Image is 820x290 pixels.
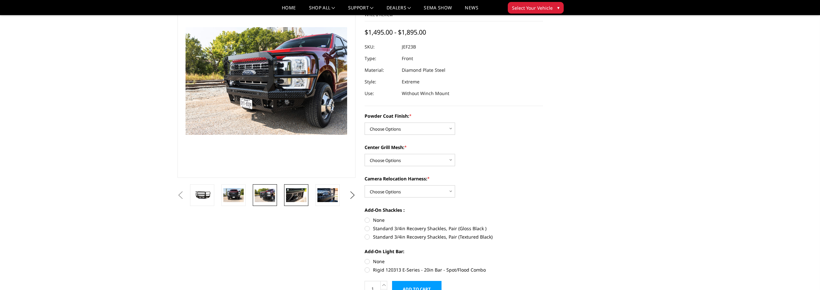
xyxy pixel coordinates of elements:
label: Add-On Light Bar: [365,248,543,255]
a: shop all [309,5,335,15]
a: Home [282,5,296,15]
label: Add-On Shackles : [365,207,543,213]
label: None [365,217,543,223]
img: 2023-2026 Ford F250-350 - FT Series - Extreme Front Bumper [223,188,244,202]
label: Standard 3/4in Recovery Shackles, Pair (Textured Black) [365,233,543,240]
dd: Front [402,53,413,64]
label: Camera Relocation Harness: [365,175,543,182]
dt: Style: [365,76,397,88]
a: Write a Review [365,12,393,17]
img: 2023-2026 Ford F250-350 - FT Series - Extreme Front Bumper [286,188,306,202]
dt: Use: [365,88,397,99]
label: Center Grill Mesh: [365,144,543,151]
span: Select Your Vehicle [512,5,553,11]
span: ▾ [557,4,559,11]
a: Dealers [387,5,411,15]
a: SEMA Show [424,5,452,15]
button: Next [347,190,357,200]
label: Powder Coat Finish: [365,113,543,119]
button: Select Your Vehicle [508,2,564,14]
dd: JEF23B [402,41,416,53]
dt: SKU: [365,41,397,53]
img: 2023-2026 Ford F250-350 - FT Series - Extreme Front Bumper [255,188,275,202]
dd: Extreme [402,76,420,88]
span: $1,495.00 - $1,895.00 [365,28,426,37]
img: 2023-2026 Ford F250-350 - FT Series - Extreme Front Bumper [317,188,338,202]
a: Support [348,5,374,15]
dt: Material: [365,64,397,76]
button: Previous [176,190,186,200]
dd: Without Winch Mount [402,88,449,99]
dd: Diamond Plate Steel [402,64,445,76]
a: News [465,5,478,15]
dt: Type: [365,53,397,64]
label: None [365,258,543,265]
label: Rigid 120313 E-Series - 20in Bar - Spot/Flood Combo [365,266,543,273]
label: Standard 3/4in Recovery Shackles, Pair (Gloss Black ) [365,225,543,232]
